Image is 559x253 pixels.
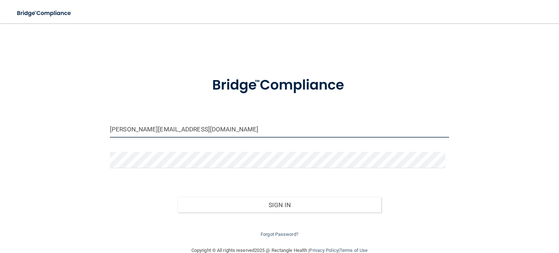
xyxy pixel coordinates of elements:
img: bridge_compliance_login_screen.278c3ca4.svg [11,6,78,21]
img: bridge_compliance_login_screen.278c3ca4.svg [198,67,362,104]
input: Email [110,121,449,138]
a: Terms of Use [340,248,368,253]
iframe: Drift Widget Chat Controller [433,202,550,230]
button: Sign In [178,197,381,213]
a: Forgot Password? [261,232,298,237]
a: Privacy Policy [309,248,338,253]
